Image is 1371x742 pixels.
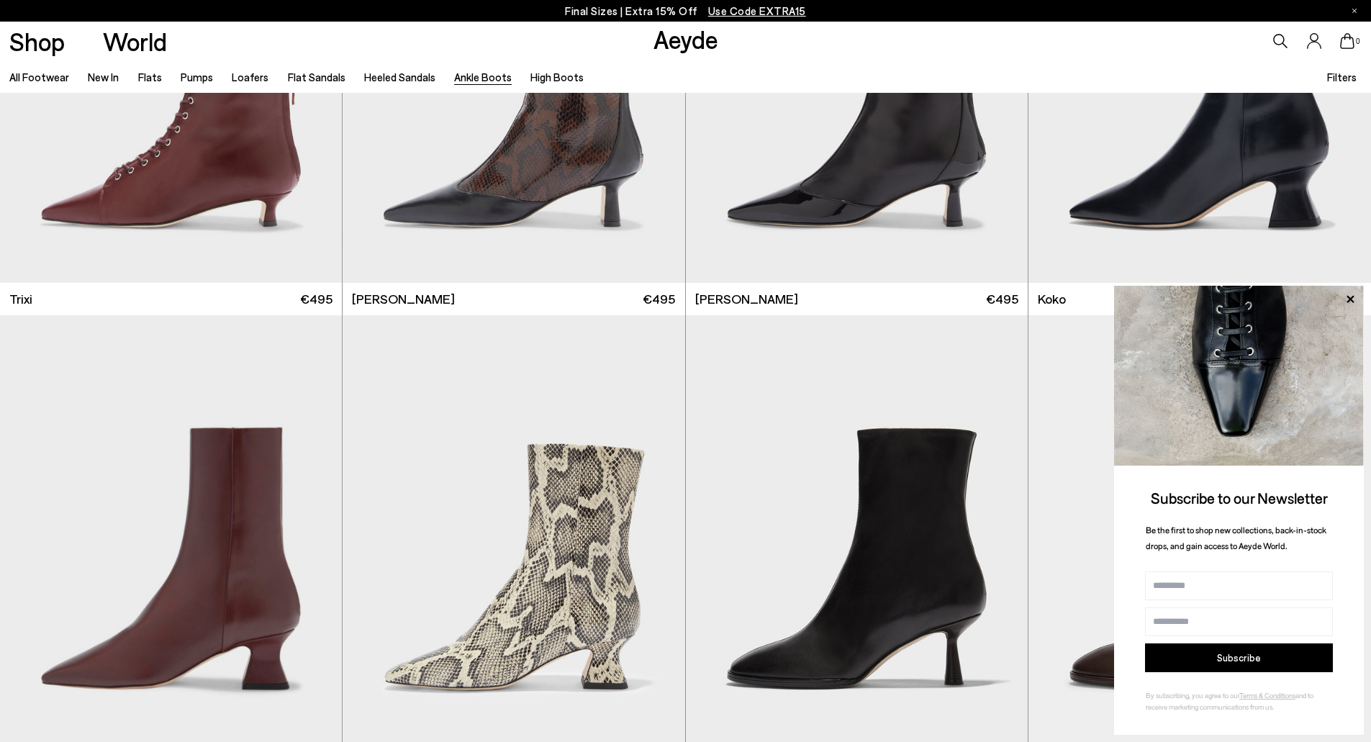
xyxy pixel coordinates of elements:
a: Koko €495 [1028,283,1371,315]
a: Pumps [181,71,213,83]
a: Ankle Boots [454,71,512,83]
span: Filters [1327,71,1357,83]
a: Shop [9,29,65,54]
span: [PERSON_NAME] [695,290,798,308]
a: Terms & Conditions [1239,691,1295,700]
a: New In [88,71,119,83]
a: All Footwear [9,71,69,83]
span: By subscribing, you agree to our [1146,691,1239,700]
span: €495 [300,290,332,308]
a: Flats [138,71,162,83]
a: World [103,29,167,54]
span: €495 [986,290,1018,308]
a: Flat Sandals [288,71,345,83]
span: Trixi [9,290,32,308]
a: Loafers [232,71,268,83]
span: 0 [1354,37,1362,45]
span: Navigate to /collections/ss25-final-sizes [708,4,806,17]
a: [PERSON_NAME] €495 [343,283,684,315]
p: Final Sizes | Extra 15% Off [565,2,806,20]
a: [PERSON_NAME] €495 [686,283,1028,315]
button: Subscribe [1145,643,1333,672]
span: Koko [1038,290,1066,308]
span: €495 [643,290,675,308]
span: Subscribe to our Newsletter [1151,489,1328,507]
a: 0 [1340,33,1354,49]
span: [PERSON_NAME] [352,290,455,308]
span: Be the first to shop new collections, back-in-stock drops, and gain access to Aeyde World. [1146,525,1326,551]
a: Heeled Sandals [364,71,435,83]
a: High Boots [530,71,584,83]
img: ca3f721fb6ff708a270709c41d776025.jpg [1114,286,1364,466]
a: Aeyde [653,24,718,54]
